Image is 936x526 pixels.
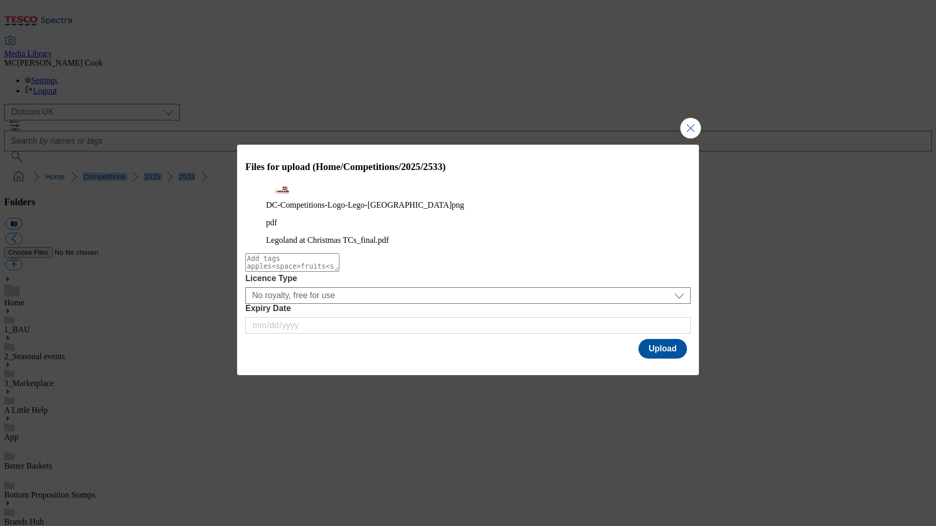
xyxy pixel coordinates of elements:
[680,118,701,138] button: Close Modal
[266,218,670,227] p: pdf
[266,236,670,245] figcaption: Legoland at Christmas TCs_final.pdf
[237,145,699,376] div: Modal
[245,304,691,313] label: Expiry Date
[245,161,691,173] h3: Files for upload (Home/Competitions/2025/2533)
[266,200,670,210] figcaption: DC-Competitions-Logo-Lego-[GEOGRAPHIC_DATA]png
[266,182,297,198] img: preview
[638,339,687,359] button: Upload
[245,274,691,283] label: Licence Type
